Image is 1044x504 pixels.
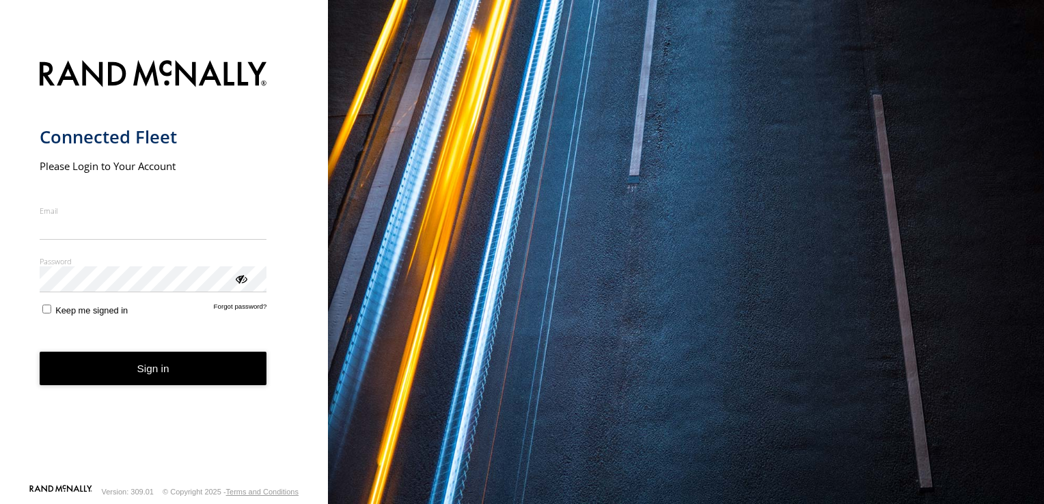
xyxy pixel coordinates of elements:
[40,352,267,385] button: Sign in
[42,305,51,313] input: Keep me signed in
[40,256,267,266] label: Password
[29,485,92,499] a: Visit our Website
[163,488,299,496] div: © Copyright 2025 -
[40,57,267,92] img: Rand McNally
[40,206,267,216] label: Email
[40,52,289,484] form: main
[234,271,247,285] div: ViewPassword
[55,305,128,316] span: Keep me signed in
[102,488,154,496] div: Version: 309.01
[214,303,267,316] a: Forgot password?
[40,126,267,148] h1: Connected Fleet
[226,488,299,496] a: Terms and Conditions
[40,159,267,173] h2: Please Login to Your Account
